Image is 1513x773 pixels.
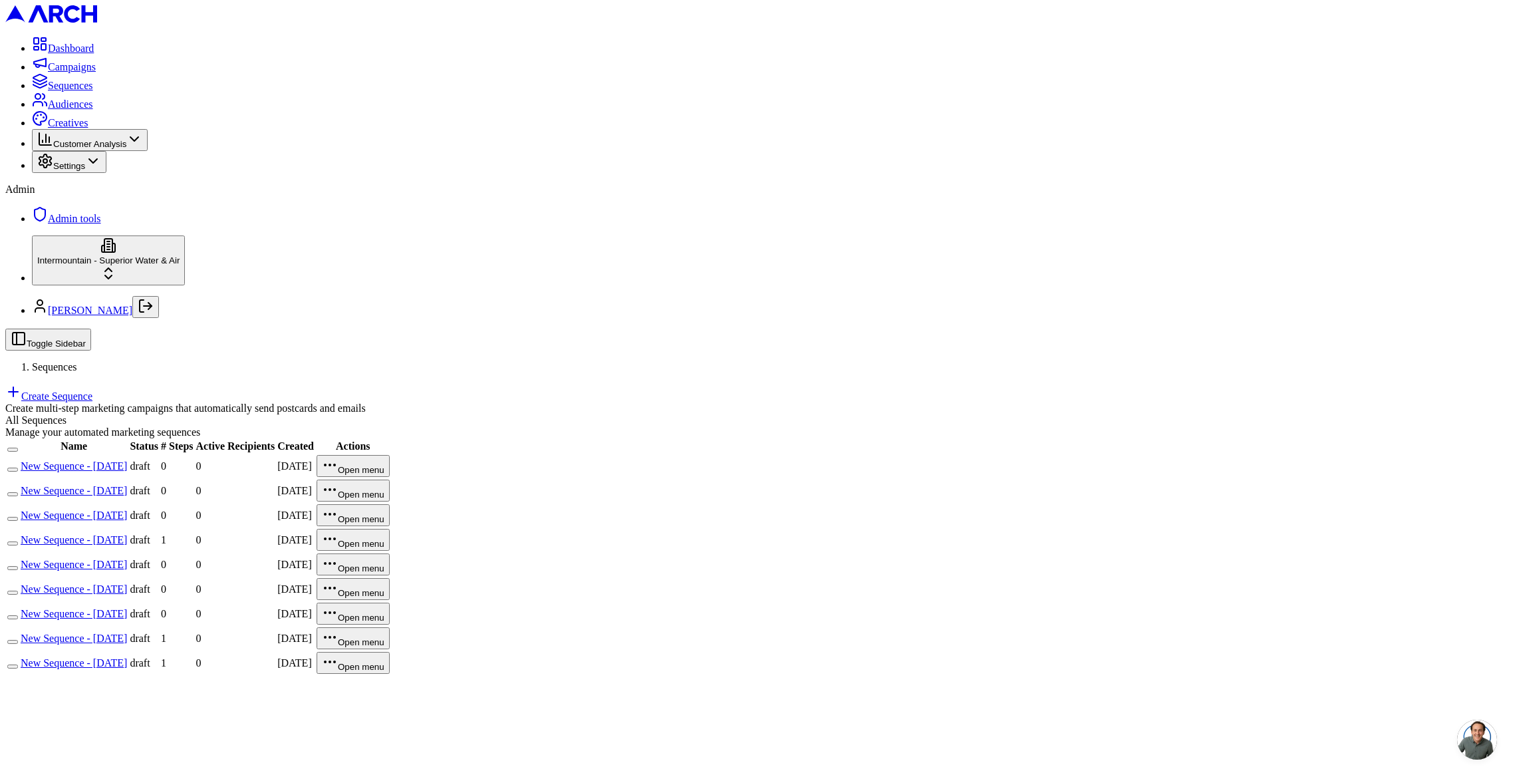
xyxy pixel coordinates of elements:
[196,577,276,601] td: 0
[196,528,276,551] td: 0
[48,43,94,54] span: Dashboard
[317,529,390,551] button: Open menu
[277,440,315,453] th: Created
[277,577,315,601] td: [DATE]
[160,454,194,478] td: 0
[130,534,158,546] div: draft
[338,539,384,549] span: Open menu
[32,43,94,54] a: Dashboard
[338,613,384,623] span: Open menu
[338,588,384,598] span: Open menu
[317,578,390,600] button: Open menu
[130,559,158,571] div: draft
[48,98,93,110] span: Audiences
[160,479,194,502] td: 0
[132,296,159,318] button: Log out
[21,510,127,521] a: New Sequence - [DATE]
[277,479,315,502] td: [DATE]
[130,460,158,472] div: draft
[196,627,276,650] td: 0
[37,255,180,265] span: Intermountain - Superior Water & Air
[32,61,96,73] a: Campaigns
[32,129,148,151] button: Customer Analysis
[21,657,127,669] a: New Sequence - [DATE]
[196,553,276,576] td: 0
[317,455,390,477] button: Open menu
[130,608,158,620] div: draft
[277,602,315,625] td: [DATE]
[196,602,276,625] td: 0
[32,117,88,128] a: Creatives
[160,528,194,551] td: 1
[32,151,106,173] button: Settings
[48,117,88,128] span: Creatives
[48,213,101,224] span: Admin tools
[196,479,276,502] td: 0
[160,577,194,601] td: 0
[5,184,1508,196] div: Admin
[21,460,127,472] a: New Sequence - [DATE]
[277,651,315,675] td: [DATE]
[20,440,128,453] th: Name
[129,440,159,453] th: Status
[338,490,384,500] span: Open menu
[160,504,194,527] td: 0
[21,608,127,619] a: New Sequence - [DATE]
[53,161,85,171] span: Settings
[160,553,194,576] td: 0
[32,361,77,373] span: Sequences
[317,603,390,625] button: Open menu
[277,528,315,551] td: [DATE]
[48,80,93,91] span: Sequences
[196,504,276,527] td: 0
[316,440,390,453] th: Actions
[160,602,194,625] td: 0
[338,514,384,524] span: Open menu
[21,633,127,644] a: New Sequence - [DATE]
[160,440,194,453] th: # Steps
[21,559,127,570] a: New Sequence - [DATE]
[196,454,276,478] td: 0
[32,98,93,110] a: Audiences
[1457,720,1497,760] a: Open chat
[130,583,158,595] div: draft
[196,440,276,453] th: Active Recipients
[338,465,384,475] span: Open menu
[317,553,390,575] button: Open menu
[32,213,101,224] a: Admin tools
[277,627,315,650] td: [DATE]
[277,504,315,527] td: [DATE]
[338,662,384,672] span: Open menu
[196,651,276,675] td: 0
[317,652,390,674] button: Open menu
[338,563,384,573] span: Open menu
[32,235,185,285] button: Intermountain - Superior Water & Air
[48,61,96,73] span: Campaigns
[277,553,315,576] td: [DATE]
[5,361,1508,373] nav: breadcrumb
[130,510,158,522] div: draft
[317,504,390,526] button: Open menu
[277,454,315,478] td: [DATE]
[5,390,92,402] a: Create Sequence
[160,651,194,675] td: 1
[32,80,93,91] a: Sequences
[21,485,127,496] a: New Sequence - [DATE]
[338,637,384,647] span: Open menu
[317,480,390,502] button: Open menu
[21,583,127,595] a: New Sequence - [DATE]
[5,329,91,351] button: Toggle Sidebar
[130,633,158,645] div: draft
[27,339,86,349] span: Toggle Sidebar
[21,534,127,545] a: New Sequence - [DATE]
[130,485,158,497] div: draft
[48,305,132,316] a: [PERSON_NAME]
[53,139,126,149] span: Customer Analysis
[5,426,1508,438] div: Manage your automated marketing sequences
[160,627,194,650] td: 1
[5,414,1508,426] div: All Sequences
[317,627,390,649] button: Open menu
[5,402,1508,414] div: Create multi-step marketing campaigns that automatically send postcards and emails
[130,657,158,669] div: draft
